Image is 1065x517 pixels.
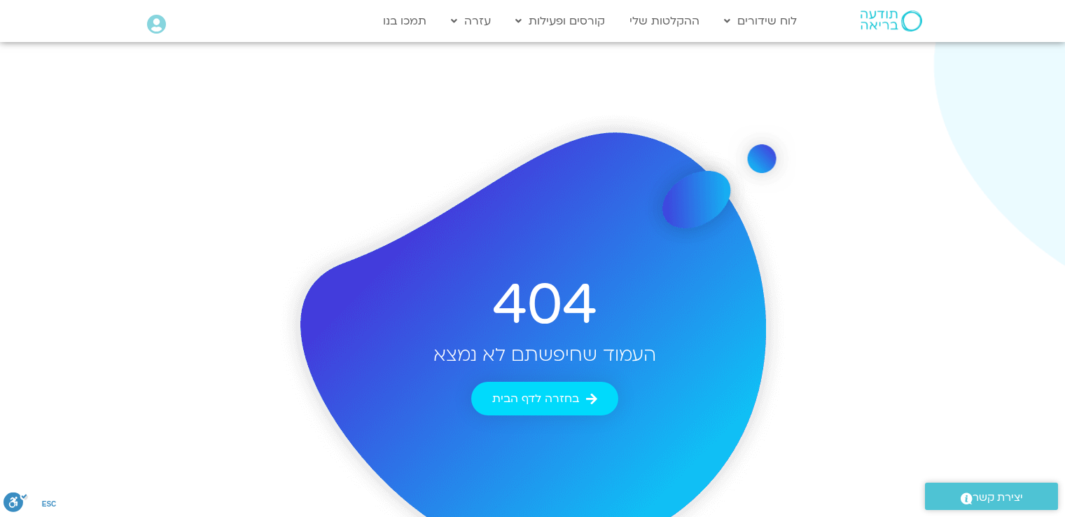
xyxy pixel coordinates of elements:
[861,11,922,32] img: תודעה בריאה
[424,343,666,368] h2: העמוד שחיפשתם לא נמצא
[925,483,1058,510] a: יצירת קשר
[471,382,618,415] a: בחזרה לדף הבית
[444,8,498,34] a: עזרה
[973,488,1023,507] span: יצירת קשר
[622,8,706,34] a: ההקלטות שלי
[424,272,666,339] h2: 404
[717,8,804,34] a: לוח שידורים
[492,392,579,405] span: בחזרה לדף הבית
[376,8,433,34] a: תמכו בנו
[508,8,612,34] a: קורסים ופעילות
